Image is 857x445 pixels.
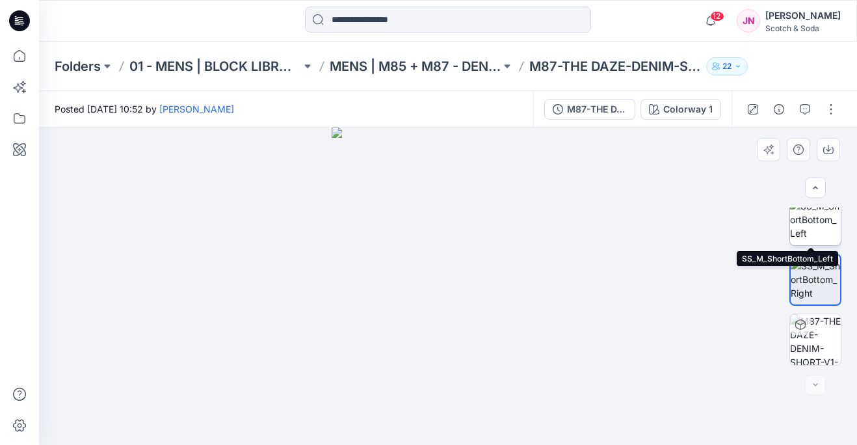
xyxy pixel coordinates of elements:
[706,57,748,75] button: 22
[55,57,101,75] a: Folders
[544,99,635,120] button: M87-THE DAZE-DENIM-SHORT-V1-0
[159,103,234,115] a: [PERSON_NAME]
[567,102,627,116] div: M87-THE DAZE-DENIM-SHORT-V1-0
[529,57,701,75] p: M87-THE DAZE-DENIM-SHORT-V1-0
[765,23,841,33] div: Scotch & Soda
[791,259,840,300] img: SS_M_ShortBottom_Right
[737,9,760,33] div: JN
[129,57,301,75] a: 01 - MENS | BLOCK LIBRARY
[765,8,841,23] div: [PERSON_NAME]
[330,57,501,75] a: MENS | M85 + M87 - DENIM
[332,128,564,445] img: eyJhbGciOiJIUzI1NiIsImtpZCI6IjAiLCJzbHQiOiJzZXMiLCJ0eXAiOiJKV1QifQ.eyJkYXRhIjp7InR5cGUiOiJzdG9yYW...
[55,102,234,116] span: Posted [DATE] 10:52 by
[769,99,789,120] button: Details
[663,102,713,116] div: Colorway 1
[722,59,732,74] p: 22
[790,314,841,365] img: M87-THE DAZE-DENIM-SHORT-V1-0 Colorway 1
[710,11,724,21] span: 12
[640,99,721,120] button: Colorway 1
[790,199,841,240] img: SS_M_ShortBottom_Left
